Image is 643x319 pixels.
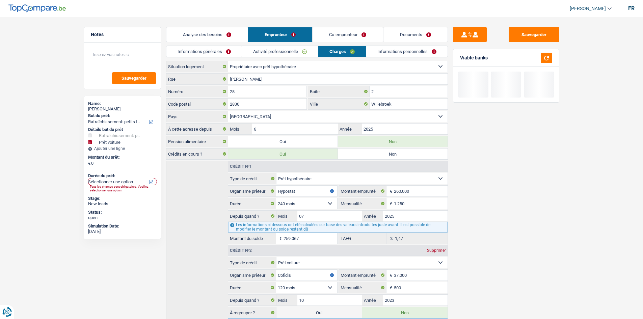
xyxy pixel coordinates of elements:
div: Name: [88,101,157,106]
div: Simulation Date: [88,223,157,229]
div: open [88,215,157,220]
label: Montant du prêt: [88,155,155,160]
div: Tous les champs sont obligatoires. Veuillez sélectionner une option [90,185,158,192]
div: fr [628,5,635,11]
span: Sauvegarder [122,76,146,80]
label: TAEG [339,233,387,244]
label: Année [338,124,362,134]
a: Activité professionnelle [242,46,318,57]
label: Type de crédit [228,257,276,268]
label: Montant du solde [228,233,276,244]
label: Code postal [166,99,228,109]
h5: Notes [91,32,154,37]
label: À regrouper ? [228,307,276,318]
a: [PERSON_NAME] [564,3,612,14]
label: Pays [166,111,228,122]
label: Numéro [166,86,228,97]
label: Organisme prêteur [228,270,276,281]
div: Crédit nº2 [228,248,253,252]
a: Documents [383,27,448,42]
span: € [276,233,284,244]
label: Année [362,295,383,305]
div: Détails but du prêt [88,127,157,132]
label: Oui [228,149,338,159]
label: Depuis quand ? [228,295,276,305]
div: Status: [88,210,157,215]
label: Situation logement [166,61,228,72]
div: [DATE] [88,229,157,234]
label: Durée [228,198,276,209]
input: MM [297,211,362,221]
input: AAAA [383,295,448,305]
label: Non [362,307,448,318]
div: [PERSON_NAME] [88,106,157,112]
label: Mois [276,295,297,305]
label: Ville [308,99,370,109]
label: Mois [276,211,297,221]
input: AAAA [383,211,448,221]
label: Crédits en cours ? [166,149,228,159]
input: MM [252,124,338,134]
span: % [386,233,395,244]
span: [PERSON_NAME] [570,6,606,11]
div: Ajouter une ligne [88,146,157,151]
button: Sauvegarder [112,72,156,84]
label: Durée du prêt: [88,173,155,179]
span: € [386,282,394,293]
div: Stage: [88,196,157,201]
button: Sauvegarder [509,27,559,42]
span: € [88,161,90,166]
label: Type de crédit [228,173,276,184]
label: Mensualité [339,282,387,293]
label: Durée [228,282,276,293]
a: Charges [318,46,366,57]
a: Emprunteur [248,27,312,42]
label: Depuis quand ? [228,211,276,221]
input: AAAA [362,124,447,134]
div: Viable banks [460,55,488,61]
div: Crédit nº1 [228,164,253,168]
label: Montant emprunté [339,270,387,281]
label: Non [338,136,448,147]
label: Pension alimentaire [166,136,228,147]
img: TopCompare Logo [8,4,66,12]
input: MM [297,295,362,305]
a: Analyse des besoins [166,27,248,42]
label: Montant emprunté [339,186,387,196]
label: Organisme prêteur [228,186,276,196]
a: Informations générales [166,46,242,57]
div: Les informations ci-dessous ont été calculées sur base des valeurs introduites juste avant. Il es... [228,222,447,233]
label: Rue [166,74,228,84]
label: But du prêt: [88,113,155,118]
span: € [386,198,394,209]
div: Supprimer [425,248,448,252]
label: Oui [276,307,362,318]
label: Année [362,211,383,221]
span: € [386,270,394,281]
label: Oui [228,136,338,147]
a: Informations personnelles [366,46,448,57]
label: Boite [308,86,370,97]
span: € [386,186,394,196]
label: Non [338,149,448,159]
label: Mois [228,124,252,134]
div: New leads [88,201,157,207]
a: Co-emprunteur [313,27,383,42]
label: Mensualité [339,198,387,209]
label: À cette adresse depuis [166,124,228,134]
